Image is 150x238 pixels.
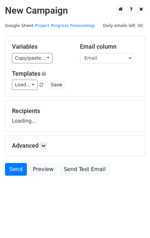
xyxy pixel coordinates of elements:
h5: Advanced [12,142,138,149]
button: Save [48,80,65,90]
a: Load... [12,80,37,90]
span: Daily emails left: 50 [101,22,145,29]
a: Project Progress Finansiologi [35,23,95,28]
small: Google Sheet: [5,23,95,28]
a: Templates [12,70,40,77]
h5: Email column [80,43,138,50]
a: Send Test Email [59,163,110,176]
h2: New Campaign [5,5,145,16]
a: Daily emails left: 50 [101,23,145,28]
div: Loading... [12,107,138,125]
a: Send [5,163,27,176]
h5: Variables [12,43,70,50]
h5: Recipients [12,107,138,115]
a: Preview [29,163,58,176]
a: Copy/paste... [12,53,52,63]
